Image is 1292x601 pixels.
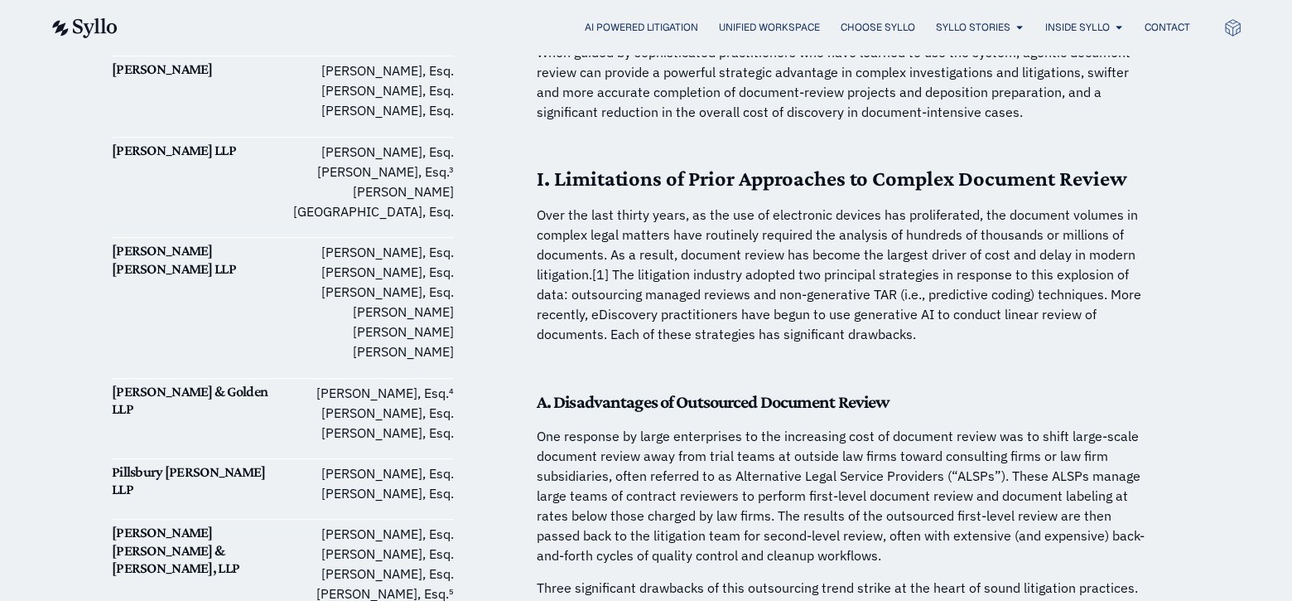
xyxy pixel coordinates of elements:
[282,463,453,503] p: [PERSON_NAME], Esq. [PERSON_NAME], Esq.
[50,18,118,38] img: syllo
[936,20,1010,35] a: Syllo Stories
[282,61,453,120] p: [PERSON_NAME], Esq. [PERSON_NAME], Esq. [PERSON_NAME], Esq.
[841,20,915,35] a: Choose Syllo
[537,426,1150,565] p: One response by large enterprises to the increasing cost of document review was to shift large-sc...
[282,142,453,221] p: [PERSON_NAME], Esq. [PERSON_NAME], Esq.³ [PERSON_NAME][GEOGRAPHIC_DATA], Esq.
[151,20,1190,36] div: Menu Toggle
[537,167,1127,191] strong: I. Limitations of Prior Approaches to Complex Document Review
[112,463,282,499] h6: Pillsbury [PERSON_NAME] LLP
[537,205,1150,344] p: Over the last thirty years, as the use of electronic devices has proliferated, the document volum...
[151,20,1190,36] nav: Menu
[282,242,453,361] p: [PERSON_NAME], Esq. [PERSON_NAME], Esq. [PERSON_NAME], Esq. [PERSON_NAME] [PERSON_NAME] [PERSON_N...
[1045,20,1110,35] a: Inside Syllo
[585,20,698,35] a: AI Powered Litigation
[537,391,889,412] strong: A. Disadvantages of Outsourced Document Review
[112,142,282,160] h6: [PERSON_NAME] LLP
[112,61,282,79] h6: [PERSON_NAME]
[537,42,1150,122] p: When guided by sophisticated practitioners who have learned to use the system, agentic document r...
[719,20,820,35] a: Unified Workspace
[282,383,453,443] p: [PERSON_NAME], Esq.⁴ [PERSON_NAME], Esq. [PERSON_NAME], Esq.
[112,524,282,578] h6: [PERSON_NAME] [PERSON_NAME] & [PERSON_NAME], LLP
[112,242,282,278] h6: [PERSON_NAME] [PERSON_NAME] LLP
[112,383,282,419] h6: [PERSON_NAME] & Golden LLP
[1145,20,1190,35] a: Contact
